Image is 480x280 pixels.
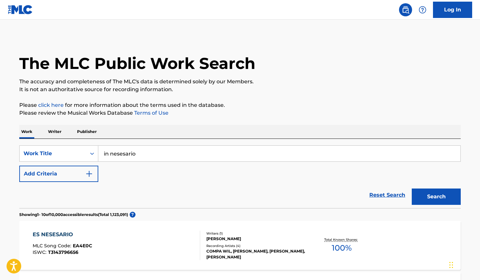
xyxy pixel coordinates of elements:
[206,243,305,248] div: Recording Artists ( 4 )
[399,3,412,16] a: Public Search
[416,3,429,16] div: Help
[447,249,480,280] iframe: Chat Widget
[133,110,168,116] a: Terms of Use
[19,109,461,117] p: Please review the Musical Works Database
[8,5,33,14] img: MLC Logo
[19,86,461,93] p: It is not an authoritative source for recording information.
[332,242,352,254] span: 100 %
[19,101,461,109] p: Please for more information about the terms used in the database.
[324,237,359,242] p: Total Known Shares:
[48,249,78,255] span: T3143796656
[85,170,93,178] img: 9d2ae6d4665cec9f34b9.svg
[19,221,461,270] a: ES NESESARIOMLC Song Code:EA4E0CISWC:T3143796656Writers (1)[PERSON_NAME]Recording Artists (4)COMP...
[419,6,426,14] img: help
[412,189,461,205] button: Search
[19,125,34,139] p: Work
[75,125,99,139] p: Publisher
[33,243,73,249] span: MLC Song Code :
[19,145,461,208] form: Search Form
[19,54,255,73] h1: The MLC Public Work Search
[206,236,305,242] div: [PERSON_NAME]
[206,248,305,260] div: COMPA WIL, [PERSON_NAME], [PERSON_NAME], [PERSON_NAME]
[366,188,408,202] a: Reset Search
[19,212,128,218] p: Showing 1 - 10 of 10,000 accessible results (Total 1,123,091 )
[433,2,472,18] a: Log In
[130,212,136,218] span: ?
[402,6,409,14] img: search
[206,231,305,236] div: Writers ( 1 )
[33,231,92,239] div: ES NESESARIO
[38,102,64,108] a: click here
[33,249,48,255] span: ISWC :
[73,243,92,249] span: EA4E0C
[19,78,461,86] p: The accuracy and completeness of The MLC's data is determined solely by our Members.
[19,166,98,182] button: Add Criteria
[46,125,63,139] p: Writer
[449,255,453,275] div: Drag
[24,150,82,157] div: Work Title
